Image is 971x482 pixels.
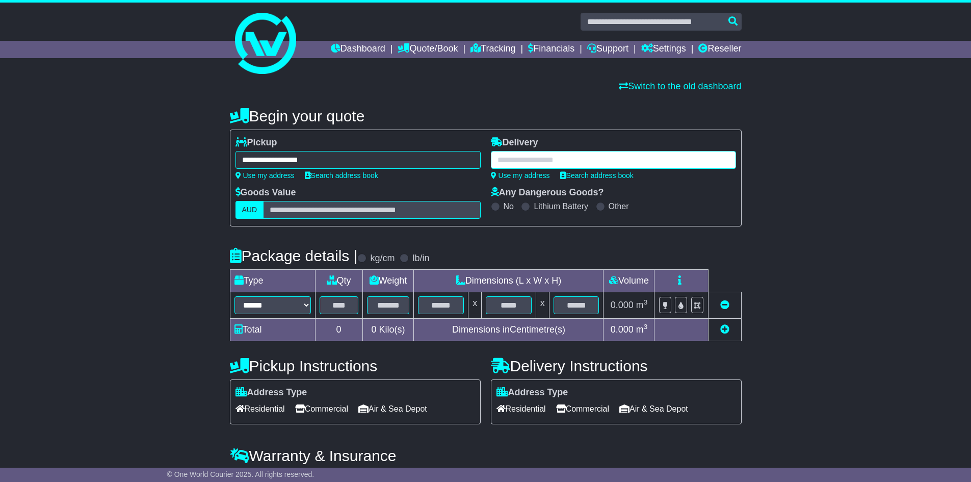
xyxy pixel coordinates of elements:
label: Goods Value [235,187,296,198]
td: x [536,292,549,319]
h4: Begin your quote [230,108,742,124]
a: Add new item [720,324,729,335]
td: Type [230,270,315,292]
label: kg/cm [370,253,395,264]
span: Residential [235,401,285,417]
a: Settings [641,41,686,58]
a: Financials [528,41,574,58]
a: Use my address [491,171,550,180]
a: Search address book [305,171,378,180]
td: Kilo(s) [362,319,414,341]
a: Search address book [560,171,634,180]
span: m [636,300,648,310]
span: Commercial [556,401,609,417]
label: No [504,201,514,211]
td: Dimensions (L x W x H) [414,270,603,292]
td: x [468,292,482,319]
label: AUD [235,201,264,219]
td: Volume [603,270,654,292]
label: Lithium Battery [534,201,588,211]
label: Address Type [496,387,568,398]
label: Any Dangerous Goods? [491,187,604,198]
sup: 3 [644,323,648,331]
td: Qty [315,270,362,292]
h4: Package details | [230,247,358,264]
a: Support [587,41,628,58]
a: Remove this item [720,300,729,310]
span: m [636,324,648,335]
td: Dimensions in Centimetre(s) [414,319,603,341]
label: lb/in [412,253,429,264]
span: Residential [496,401,546,417]
span: 0.000 [611,324,634,335]
a: Switch to the old dashboard [619,81,741,91]
span: Commercial [295,401,348,417]
span: 0 [371,324,376,335]
h4: Delivery Instructions [491,358,742,374]
td: Weight [362,270,414,292]
label: Delivery [491,137,538,148]
span: © One World Courier 2025. All rights reserved. [167,470,314,478]
label: Other [609,201,629,211]
label: Pickup [235,137,277,148]
span: 0.000 [611,300,634,310]
a: Dashboard [331,41,385,58]
span: Air & Sea Depot [358,401,427,417]
span: Air & Sea Depot [619,401,688,417]
a: Quote/Book [398,41,458,58]
a: Use my address [235,171,295,180]
sup: 3 [644,298,648,306]
a: Reseller [698,41,741,58]
td: 0 [315,319,362,341]
h4: Pickup Instructions [230,358,481,374]
label: Address Type [235,387,307,398]
a: Tracking [470,41,515,58]
h4: Warranty & Insurance [230,447,742,464]
td: Total [230,319,315,341]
